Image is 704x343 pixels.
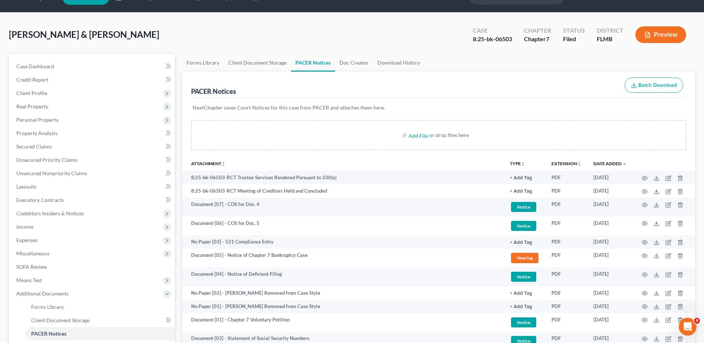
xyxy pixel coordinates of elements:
span: Lawsuits [16,183,36,190]
div: Chapter [524,35,551,43]
span: Miscellaneous [16,250,49,257]
td: Document [01] - Chapter 7 Voluntary Petition [182,313,504,332]
td: PDF [546,171,587,184]
span: Secured Claims [16,143,52,150]
span: Property Analysis [16,130,58,136]
a: Forms Library [25,300,175,314]
span: Hearing [511,253,538,263]
a: Executory Contracts [10,193,175,207]
td: Document [04] - Notice of Deficient Filing [182,267,504,286]
div: Status [563,26,585,35]
td: No Paper [01] - [PERSON_NAME] Removed from Case Style [182,300,504,313]
td: PDF [546,184,587,197]
td: PDF [546,313,587,332]
button: Preview [635,26,686,43]
button: + Add Tag [510,291,532,296]
td: No Paper [03] - 521 Compliance Entry [182,235,504,249]
a: + Add Tag [510,303,540,310]
span: Notice [511,272,536,282]
a: Attachmentunfold_more [191,161,226,166]
span: Batch Download [638,82,677,88]
td: 8:25-bk-06503-RCT Meeting of Creditors Held and Concluded [182,184,504,197]
span: Unsecured Priority Claims [16,157,78,163]
div: Case [473,26,512,35]
span: Case Dashboard [16,63,54,69]
i: unfold_more [577,162,582,166]
span: Credit Report [16,76,48,83]
td: [DATE] [587,216,633,235]
td: PDF [546,216,587,235]
span: Unsecured Nonpriority Claims [16,170,87,176]
button: + Add Tag [510,176,532,180]
span: Notice [511,221,536,231]
i: unfold_more [221,162,226,166]
span: PACER Notices [31,330,66,337]
iframe: Intercom live chat [679,318,697,336]
button: Batch Download [625,78,683,93]
td: Document [06] - COS for Doc. 5 [182,216,504,235]
td: PDF [546,198,587,217]
span: 7 [546,35,549,42]
a: Unsecured Priority Claims [10,153,175,167]
span: Codebtors Insiders & Notices [16,210,84,216]
div: PACER Notices [191,87,236,96]
a: Extensionunfold_more [551,161,582,166]
a: SOFA Review [10,260,175,274]
a: + Add Tag [510,174,540,181]
td: [DATE] [587,286,633,300]
td: [DATE] [587,313,633,332]
span: Expenses [16,237,37,243]
td: PDF [546,300,587,313]
td: PDF [546,235,587,249]
i: unfold_more [521,162,525,166]
button: + Add Tag [510,240,532,245]
p: NextChapter saves Court Notices for this case from PACER and attaches them here. [193,104,685,111]
td: PDF [546,267,587,286]
button: TYPEunfold_more [510,161,525,166]
td: No Paper [02] - [PERSON_NAME] Removed from Case Style [182,286,504,300]
a: + Add Tag [510,290,540,297]
a: Hearing [510,252,540,264]
a: Forms Library [182,54,224,72]
a: Date Added expand_more [593,161,627,166]
button: + Add Tag [510,189,532,194]
span: Client Document Storage [31,317,89,323]
a: Client Document Storage [25,314,175,327]
button: + Add Tag [510,304,532,309]
span: Income [16,223,33,230]
a: Doc Creator [335,54,373,72]
span: Client Profile [16,90,47,96]
a: Secured Claims [10,140,175,153]
td: [DATE] [587,171,633,184]
span: Executory Contracts [16,197,64,203]
a: PACER Notices [25,327,175,340]
div: 8:25-bk-06503 [473,35,512,43]
a: Unsecured Nonpriority Claims [10,167,175,180]
a: Notice [510,201,540,213]
td: [DATE] [587,235,633,249]
div: or drop files here [429,131,469,139]
a: Lawsuits [10,180,175,193]
td: PDF [546,249,587,268]
span: SOFA Review [16,264,47,270]
td: [DATE] [587,267,633,286]
div: Filed [563,35,585,43]
td: 8:25-bk-06503-RCT Trustee Services Rendered Pursuant to 330(e) [182,171,504,184]
a: + Add Tag [510,238,540,245]
a: Credit Report [10,73,175,86]
div: Chapter [524,26,551,35]
span: [PERSON_NAME] & [PERSON_NAME] [9,29,159,40]
span: 4 [694,318,700,324]
a: Download History [373,54,425,72]
div: District [597,26,623,35]
a: Notice [510,316,540,329]
span: Real Property [16,103,48,110]
a: Client Document Storage [224,54,291,72]
td: [DATE] [587,198,633,217]
span: Forms Library [31,304,64,310]
span: Personal Property [16,117,59,123]
span: Notice [511,317,536,327]
span: Means Test [16,277,42,283]
span: Notice [511,202,536,212]
td: [DATE] [587,184,633,197]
